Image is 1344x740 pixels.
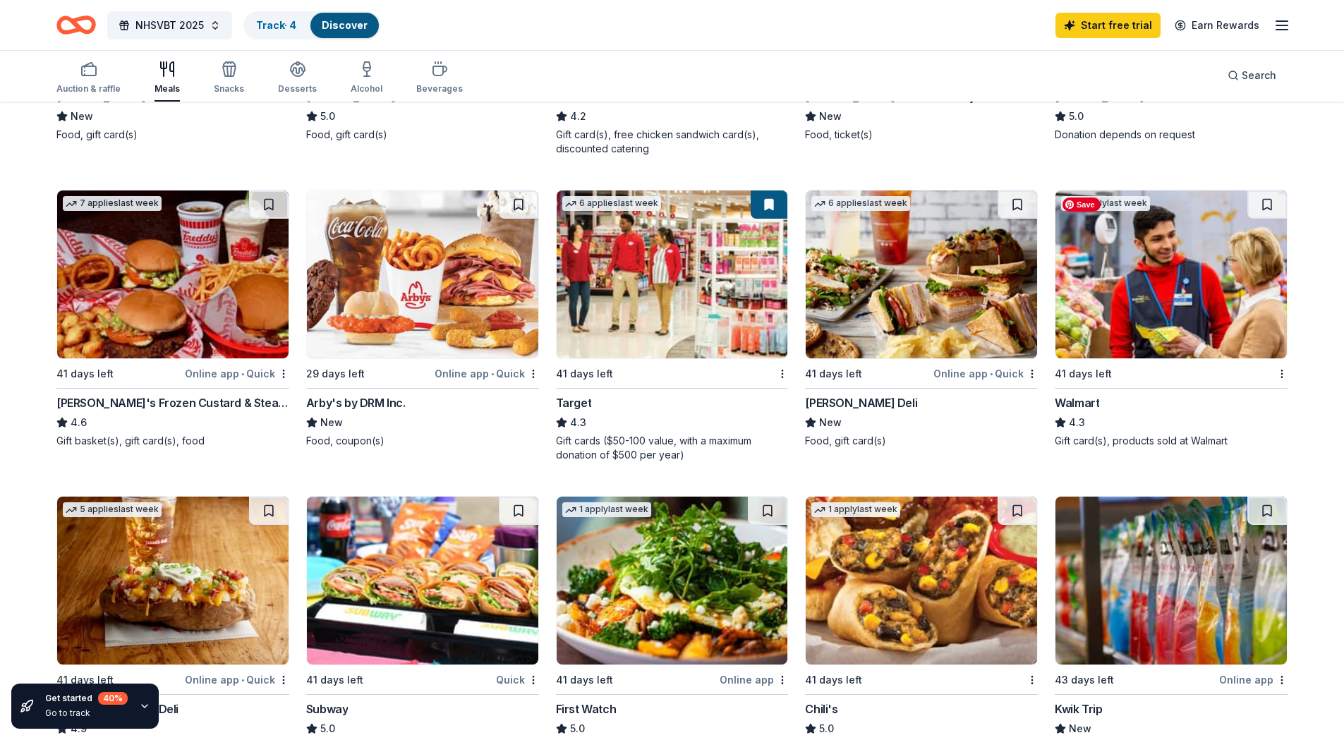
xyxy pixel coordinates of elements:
[819,414,842,431] span: New
[1055,128,1288,142] div: Donation depends on request
[307,190,538,358] img: Image for Arby's by DRM Inc.
[1216,61,1288,90] button: Search
[256,19,296,31] a: Track· 4
[56,672,114,689] div: 41 days left
[1055,13,1161,38] a: Start free trial
[416,83,463,95] div: Beverages
[306,128,539,142] div: Food, gift card(s)
[805,700,837,717] div: Chili's
[556,365,613,382] div: 41 days left
[71,414,87,431] span: 4.6
[306,394,406,411] div: Arby's by DRM Inc.
[1055,497,1287,665] img: Image for Kwik Trip
[1061,196,1150,211] div: 1 apply last week
[320,720,335,737] span: 5.0
[496,671,539,689] div: Quick
[185,671,289,689] div: Online app Quick
[720,671,788,689] div: Online app
[306,672,363,689] div: 41 days left
[491,368,494,380] span: •
[1055,700,1102,717] div: Kwik Trip
[57,497,289,665] img: Image for Jason's Deli
[351,55,382,102] button: Alcohol
[241,368,244,380] span: •
[278,83,317,95] div: Desserts
[811,502,900,517] div: 1 apply last week
[56,55,121,102] button: Auction & raffle
[1069,720,1091,737] span: New
[155,55,180,102] button: Meals
[243,11,380,40] button: Track· 4Discover
[570,720,585,737] span: 5.0
[1055,394,1099,411] div: Walmart
[805,672,862,689] div: 41 days left
[45,692,128,705] div: Get started
[556,672,613,689] div: 41 days left
[1055,672,1114,689] div: 43 days left
[1219,671,1288,689] div: Online app
[990,368,993,380] span: •
[416,55,463,102] button: Beverages
[56,128,289,142] div: Food, gift card(s)
[805,190,1038,448] a: Image for McAlister's Deli6 applieslast week41 days leftOnline app•Quick[PERSON_NAME] DeliNewFood...
[805,128,1038,142] div: Food, ticket(s)
[1055,365,1112,382] div: 41 days left
[556,700,617,717] div: First Watch
[819,108,842,125] span: New
[806,190,1037,358] img: Image for McAlister's Deli
[278,55,317,102] button: Desserts
[320,414,343,431] span: New
[557,497,788,665] img: Image for First Watch
[56,8,96,42] a: Home
[805,365,862,382] div: 41 days left
[1055,434,1288,448] div: Gift card(s), products sold at Walmart
[805,434,1038,448] div: Food, gift card(s)
[306,434,539,448] div: Food, coupon(s)
[1242,67,1276,84] span: Search
[811,196,910,211] div: 6 applies last week
[56,190,289,448] a: Image for Freddy's Frozen Custard & Steakburgers7 applieslast week41 days leftOnline app•Quick[PE...
[320,108,335,125] span: 5.0
[933,365,1038,382] div: Online app Quick
[556,128,789,156] div: Gift card(s), free chicken sandwich card(s), discounted catering
[56,434,289,448] div: Gift basket(s), gift card(s), food
[307,497,538,665] img: Image for Subway
[57,190,289,358] img: Image for Freddy's Frozen Custard & Steakburgers
[241,674,244,686] span: •
[1166,13,1268,38] a: Earn Rewards
[322,19,368,31] a: Discover
[805,394,917,411] div: [PERSON_NAME] Deli
[71,108,93,125] span: New
[306,700,349,717] div: Subway
[155,83,180,95] div: Meals
[45,708,128,719] div: Go to track
[63,196,162,211] div: 7 applies last week
[819,720,834,737] span: 5.0
[1069,414,1085,431] span: 4.3
[556,394,592,411] div: Target
[306,190,539,448] a: Image for Arby's by DRM Inc.29 days leftOnline app•QuickArby's by DRM Inc.NewFood, coupon(s)
[56,365,114,382] div: 41 days left
[98,692,128,705] div: 40 %
[56,394,289,411] div: [PERSON_NAME]'s Frozen Custard & Steakburgers
[214,55,244,102] button: Snacks
[1055,190,1288,448] a: Image for Walmart1 applylast week41 days leftWalmart4.3Gift card(s), products sold at Walmart
[556,190,789,462] a: Image for Target6 applieslast week41 days leftTarget4.3Gift cards ($50-100 value, with a maximum ...
[306,365,365,382] div: 29 days left
[135,17,204,34] span: NHSVBT 2025
[351,83,382,95] div: Alcohol
[556,434,789,462] div: Gift cards ($50-100 value, with a maximum donation of $500 per year)
[1069,108,1084,125] span: 5.0
[435,365,539,382] div: Online app Quick
[806,497,1037,665] img: Image for Chili's
[570,108,586,125] span: 4.2
[214,83,244,95] div: Snacks
[1055,190,1287,358] img: Image for Walmart
[562,196,661,211] div: 6 applies last week
[557,190,788,358] img: Image for Target
[185,365,289,382] div: Online app Quick
[107,11,232,40] button: NHSVBT 2025
[570,414,586,431] span: 4.3
[63,502,162,517] div: 5 applies last week
[1063,198,1101,212] span: Save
